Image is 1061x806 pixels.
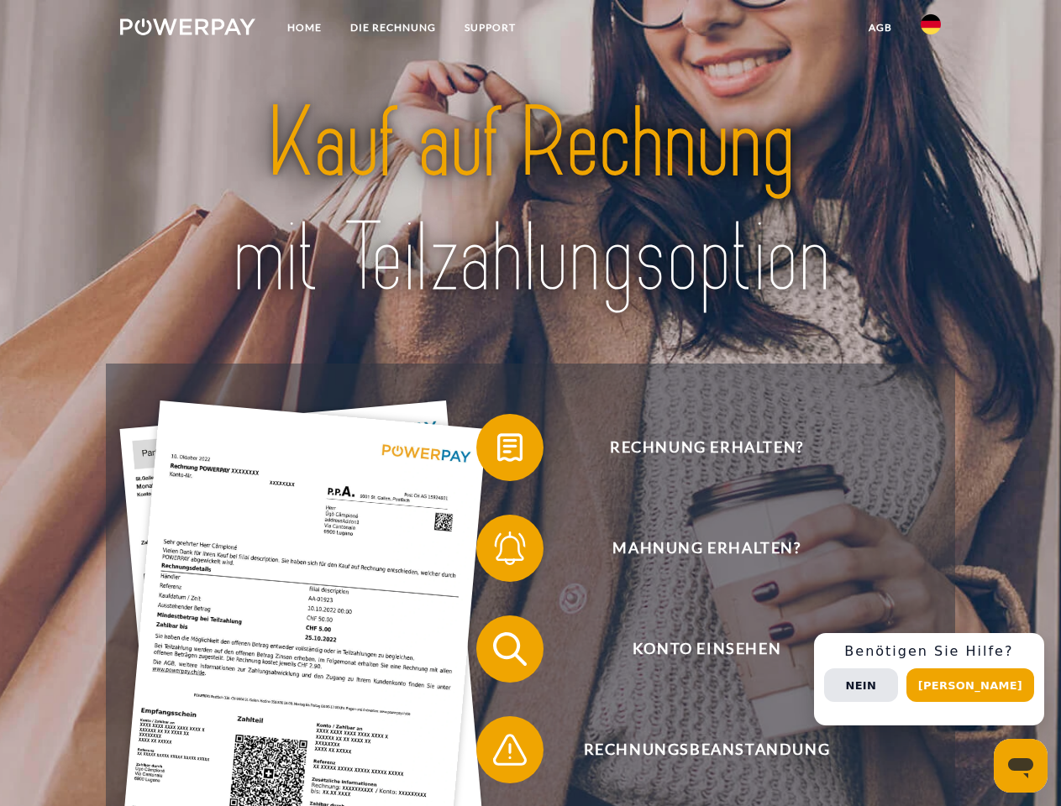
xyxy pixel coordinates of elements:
span: Mahnung erhalten? [501,515,912,582]
iframe: Schaltfläche zum Öffnen des Messaging-Fensters [994,739,1048,793]
img: de [921,14,941,34]
h3: Benötigen Sie Hilfe? [824,643,1034,660]
a: SUPPORT [450,13,530,43]
button: Konto einsehen [476,615,913,683]
button: Mahnung erhalten? [476,515,913,582]
button: Rechnung erhalten? [476,414,913,481]
img: title-powerpay_de.svg [160,81,901,322]
span: Rechnung erhalten? [501,414,912,481]
img: qb_warning.svg [489,729,531,771]
div: Schnellhilfe [814,633,1044,725]
img: qb_bill.svg [489,427,531,468]
button: Rechnungsbeanstandung [476,716,913,783]
img: logo-powerpay-white.svg [120,18,255,35]
a: DIE RECHNUNG [336,13,450,43]
a: agb [854,13,906,43]
button: [PERSON_NAME] [906,668,1034,702]
button: Nein [824,668,898,702]
a: Home [273,13,336,43]
span: Konto einsehen [501,615,912,683]
img: qb_search.svg [489,628,531,670]
img: qb_bell.svg [489,527,531,569]
span: Rechnungsbeanstandung [501,716,912,783]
